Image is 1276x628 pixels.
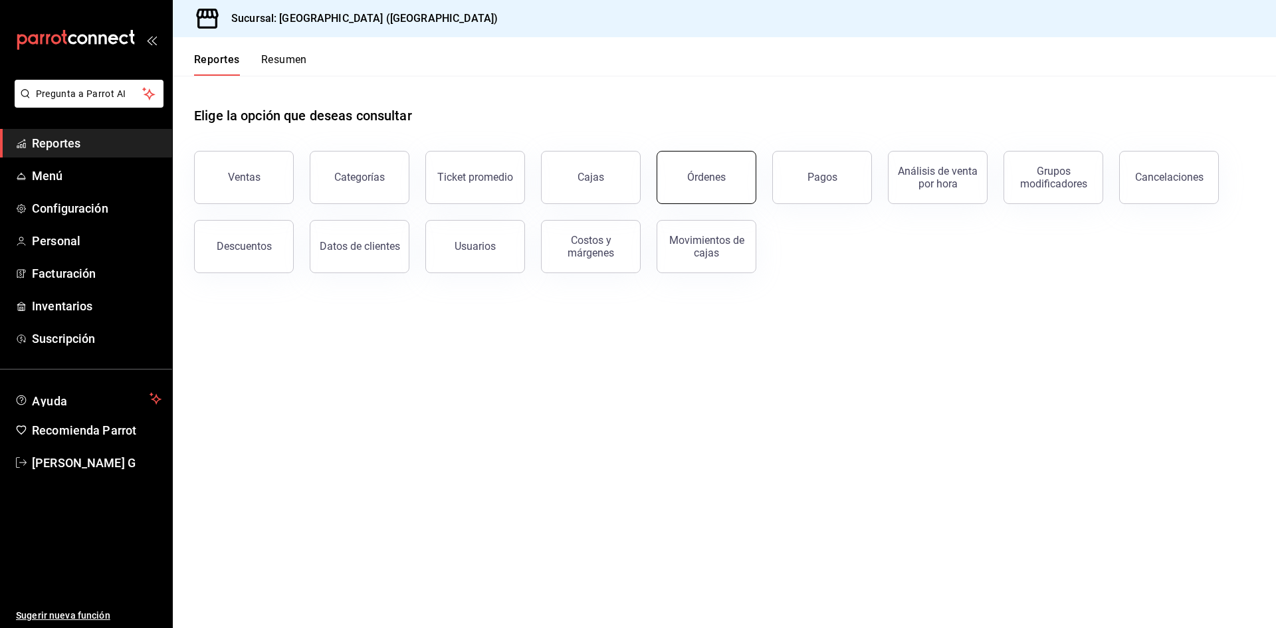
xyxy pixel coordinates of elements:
[310,220,409,273] button: Datos de clientes
[665,234,748,259] div: Movimientos de cajas
[897,165,979,190] div: Análisis de venta por hora
[1119,151,1219,204] button: Cancelaciones
[194,151,294,204] button: Ventas
[888,151,988,204] button: Análisis de venta por hora
[437,171,513,183] div: Ticket promedio
[425,151,525,204] button: Ticket promedio
[310,151,409,204] button: Categorías
[320,240,400,253] div: Datos de clientes
[194,220,294,273] button: Descuentos
[32,232,161,250] span: Personal
[32,297,161,315] span: Inventarios
[1004,151,1103,204] button: Grupos modificadores
[32,330,161,348] span: Suscripción
[541,220,641,273] button: Costos y márgenes
[217,240,272,253] div: Descuentos
[657,220,756,273] button: Movimientos de cajas
[36,87,143,101] span: Pregunta a Parrot AI
[221,11,498,27] h3: Sucursal: [GEOGRAPHIC_DATA] ([GEOGRAPHIC_DATA])
[194,53,307,76] div: navigation tabs
[15,80,163,108] button: Pregunta a Parrot AI
[578,169,605,185] div: Cajas
[146,35,157,45] button: open_drawer_menu
[425,220,525,273] button: Usuarios
[772,151,872,204] button: Pagos
[32,167,161,185] span: Menú
[261,53,307,76] button: Resumen
[194,106,412,126] h1: Elige la opción que deseas consultar
[32,134,161,152] span: Reportes
[1135,171,1204,183] div: Cancelaciones
[9,96,163,110] a: Pregunta a Parrot AI
[32,264,161,282] span: Facturación
[32,391,144,407] span: Ayuda
[334,171,385,183] div: Categorías
[687,171,726,183] div: Órdenes
[16,609,161,623] span: Sugerir nueva función
[541,151,641,204] a: Cajas
[807,171,837,183] div: Pagos
[32,199,161,217] span: Configuración
[657,151,756,204] button: Órdenes
[1012,165,1095,190] div: Grupos modificadores
[32,421,161,439] span: Recomienda Parrot
[194,53,240,76] button: Reportes
[455,240,496,253] div: Usuarios
[550,234,632,259] div: Costos y márgenes
[228,171,261,183] div: Ventas
[32,454,161,472] span: [PERSON_NAME] G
